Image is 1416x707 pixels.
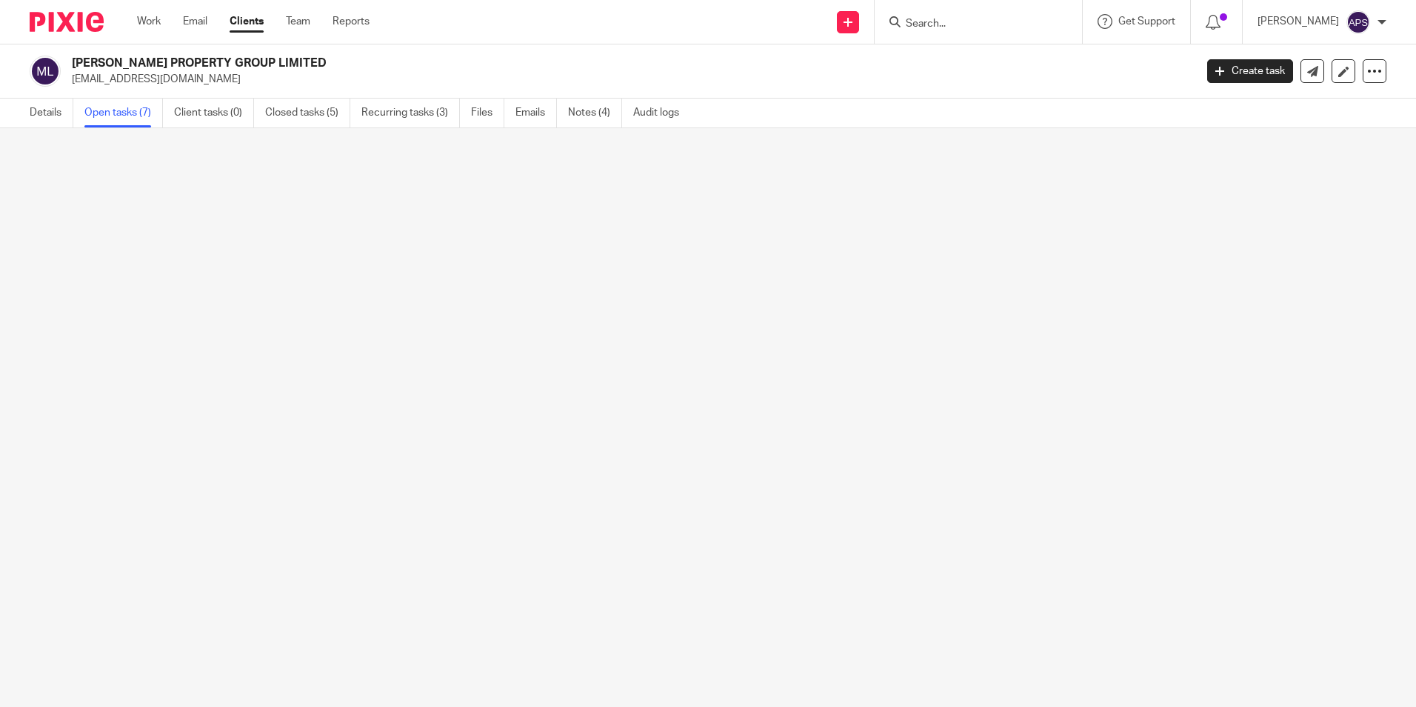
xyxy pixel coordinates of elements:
[633,99,690,127] a: Audit logs
[30,56,61,87] img: svg%3E
[265,99,350,127] a: Closed tasks (5)
[183,14,207,29] a: Email
[1207,59,1293,83] a: Create task
[286,14,310,29] a: Team
[1332,59,1355,83] a: Edit client
[30,99,73,127] a: Details
[471,99,504,127] a: Files
[1346,10,1370,34] img: svg%3E
[568,99,622,127] a: Notes (4)
[1258,14,1339,29] p: [PERSON_NAME]
[361,99,460,127] a: Recurring tasks (3)
[230,14,264,29] a: Clients
[333,14,370,29] a: Reports
[84,99,163,127] a: Open tasks (7)
[174,99,254,127] a: Client tasks (0)
[72,56,962,71] h2: [PERSON_NAME] PROPERTY GROUP LIMITED
[904,18,1038,31] input: Search
[137,14,161,29] a: Work
[515,99,557,127] a: Emails
[30,12,104,32] img: Pixie
[72,72,1185,87] p: [EMAIL_ADDRESS][DOMAIN_NAME]
[1300,59,1324,83] a: Send new email
[1118,16,1175,27] span: Get Support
